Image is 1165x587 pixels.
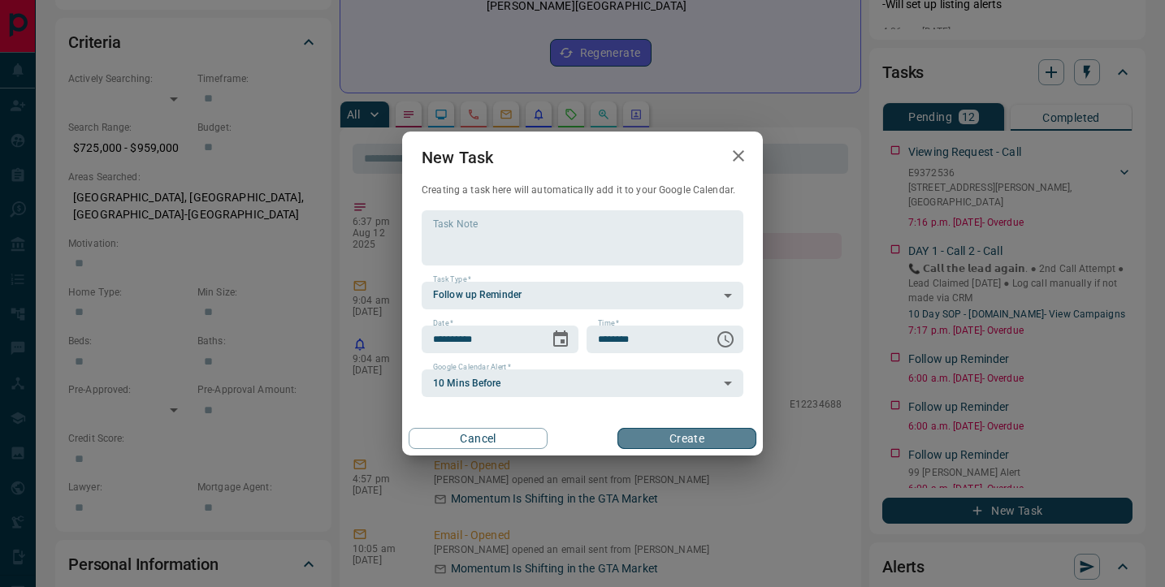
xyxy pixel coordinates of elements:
[402,132,513,183] h2: New Task
[422,369,743,397] div: 10 Mins Before
[617,428,756,449] button: Create
[433,318,453,329] label: Date
[409,428,548,449] button: Cancel
[433,274,471,285] label: Task Type
[422,282,743,309] div: Follow up Reminder
[433,362,511,373] label: Google Calendar Alert
[544,323,577,356] button: Choose date, selected date is Aug 20, 2025
[709,323,742,356] button: Choose time, selected time is 6:00 AM
[598,318,619,329] label: Time
[422,183,743,197] p: Creating a task here will automatically add it to your Google Calendar.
